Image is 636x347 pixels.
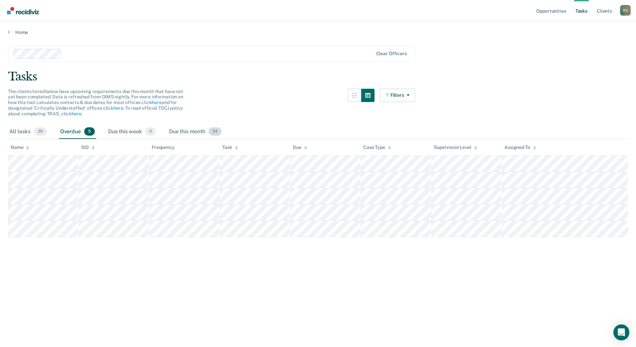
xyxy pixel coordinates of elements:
[222,145,238,150] div: Task
[7,7,39,14] img: Recidiviz
[152,100,161,105] a: here
[113,105,123,111] a: here
[434,145,477,150] div: Supervision Level
[209,127,222,136] span: 24
[613,324,629,340] div: Open Intercom Messenger
[107,125,157,139] div: Due this week0
[81,145,95,150] div: SID
[11,145,29,150] div: Name
[72,111,81,116] a: here
[59,125,96,139] div: Overdue5
[84,127,95,136] span: 5
[8,89,183,116] span: The clients listed below have upcoming requirements due this month that have not yet been complet...
[34,127,47,136] span: 29
[8,70,628,83] div: Tasks
[363,145,391,150] div: Case Type
[293,145,307,150] div: Due
[8,125,48,139] div: All tasks29
[8,29,628,35] a: Home
[504,145,536,150] div: Assigned To
[145,127,156,136] span: 0
[380,89,415,102] button: Filters
[620,5,631,16] div: R S
[168,125,223,139] div: Due this month24
[620,5,631,16] button: Profile dropdown button
[376,51,407,57] div: Clear officers
[152,145,175,150] div: Frequency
